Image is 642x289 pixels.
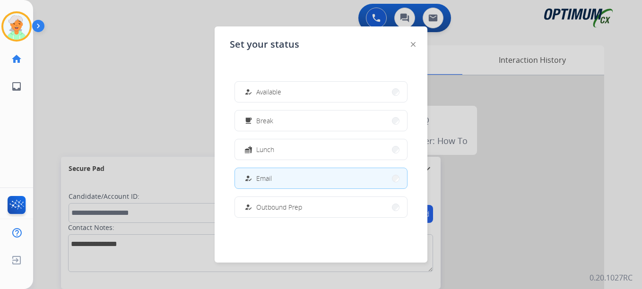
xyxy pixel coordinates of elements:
[244,117,252,125] mat-icon: free_breakfast
[235,197,407,217] button: Outbound Prep
[256,87,281,97] span: Available
[411,42,416,47] img: close-button
[590,272,633,283] p: 0.20.1027RC
[11,53,22,65] mat-icon: home
[235,110,407,131] button: Break
[11,81,22,92] mat-icon: inbox
[256,202,302,212] span: Outbound Prep
[256,144,274,154] span: Lunch
[244,88,252,96] mat-icon: how_to_reg
[244,203,252,211] mat-icon: how_to_reg
[235,139,407,160] button: Lunch
[230,38,299,51] span: Set your status
[235,82,407,102] button: Available
[244,174,252,182] mat-icon: how_to_reg
[256,173,272,183] span: Email
[244,145,252,153] mat-icon: fastfood
[235,168,407,188] button: Email
[256,116,273,126] span: Break
[3,13,30,40] img: avatar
